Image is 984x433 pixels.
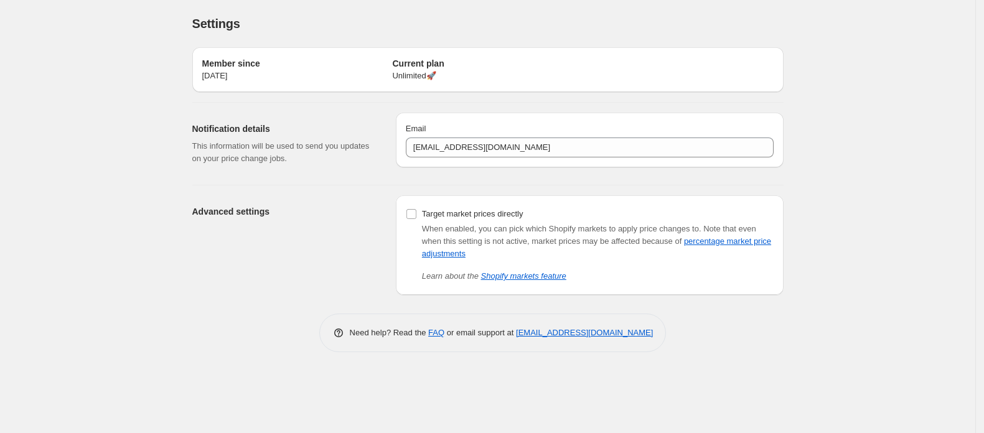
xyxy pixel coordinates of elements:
span: Email [406,124,426,133]
i: Learn about the [422,271,566,281]
a: Shopify markets feature [481,271,566,281]
span: When enabled, you can pick which Shopify markets to apply price changes to. [422,224,701,233]
a: [EMAIL_ADDRESS][DOMAIN_NAME] [516,328,653,337]
span: Note that even when this setting is not active, market prices may be affected because of [422,224,771,258]
h2: Advanced settings [192,205,376,218]
span: Target market prices directly [422,209,523,218]
p: [DATE] [202,70,393,82]
a: FAQ [428,328,444,337]
h2: Current plan [392,57,583,70]
span: Settings [192,17,240,30]
p: This information will be used to send you updates on your price change jobs. [192,140,376,165]
h2: Notification details [192,123,376,135]
span: Need help? Read the [350,328,429,337]
h2: Member since [202,57,393,70]
span: or email support at [444,328,516,337]
p: Unlimited 🚀 [392,70,583,82]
